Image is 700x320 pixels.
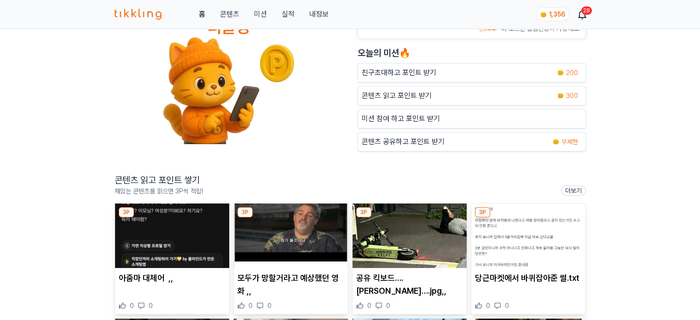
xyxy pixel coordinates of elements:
[386,301,390,310] span: 0
[119,272,226,285] p: 아줌마 대체어 ,,
[233,203,348,314] div: 3P 모두가 망할거라고 예상했던 영화 ,, 모두가 망할거라고 예상했던 영화 ,, 0 0
[115,203,230,314] div: 3P 아줌마 대체어 ,, 아줌마 대체어 ,, 0 0
[162,36,295,144] img: tikkling_character
[115,9,162,20] img: 티끌링
[115,174,203,186] h2: 콘텐츠 읽고 포인트 쌓기
[557,92,564,99] img: coin
[561,137,578,146] span: 무제한
[581,6,592,15] div: 28
[362,136,445,147] p: 콘텐츠 공유하고 포인트 받기
[237,272,344,297] p: 모두가 망할거라고 예상했던 영화 ,,
[249,301,253,310] span: 0
[505,301,509,310] span: 0
[358,109,586,128] button: 미션 참여 하고 포인트 받기
[234,204,348,268] img: 모두가 망할거라고 예상했던 영화 ,,
[198,9,205,20] a: 홈
[220,9,239,20] a: 콘텐츠
[254,9,266,20] button: 미션
[552,138,560,145] img: coin
[356,207,371,217] div: 3P
[358,63,586,82] button: 친구초대하고 포인트 받기 coin 200
[267,301,272,310] span: 0
[358,47,586,59] h2: 오늘의 미션🔥
[536,7,567,21] a: coin 1,356
[540,11,547,18] img: coin
[352,203,467,314] div: 3P 공유 킥보드….이스터 에그….jpg,, 공유 킥보드….[PERSON_NAME]….jpg,, 0 0
[115,204,229,268] img: 아줌마 대체어 ,,
[281,9,294,20] a: 실적
[115,186,203,196] p: 재밌는 콘텐츠를 읽으면 3P씩 적립!
[362,67,436,78] p: 친구초대하고 포인트 받기
[119,207,134,217] div: 3P
[557,69,564,76] img: coin
[358,86,586,105] a: 콘텐츠 읽고 포인트 받기 coin 300
[486,301,490,310] span: 0
[130,301,134,310] span: 0
[561,186,586,196] a: 더보기
[471,203,586,314] div: 3P 당근마켓에서 바퀴잡아준 썰.txt 당근마켓에서 바퀴잡아준 썰.txt 0 0
[356,272,463,297] p: 공유 킥보드….[PERSON_NAME]….jpg,,
[358,132,586,151] a: 콘텐츠 공유하고 포인트 받기 coin 무제한
[353,204,467,268] img: 공유 킥보드….이스터 에그….jpg,,
[579,9,586,20] a: 28
[149,301,153,310] span: 0
[566,91,578,100] span: 300
[475,272,582,285] p: 당근마켓에서 바퀴잡아준 썰.txt
[566,68,578,77] span: 200
[549,11,565,18] span: 1,356
[471,204,585,268] img: 당근마켓에서 바퀴잡아준 썰.txt
[237,207,253,217] div: 3P
[475,207,490,217] div: 3P
[362,113,440,124] p: 미션 참여 하고 포인트 받기
[309,9,328,20] a: 내정보
[362,90,432,101] p: 콘텐츠 읽고 포인트 받기
[367,301,371,310] span: 0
